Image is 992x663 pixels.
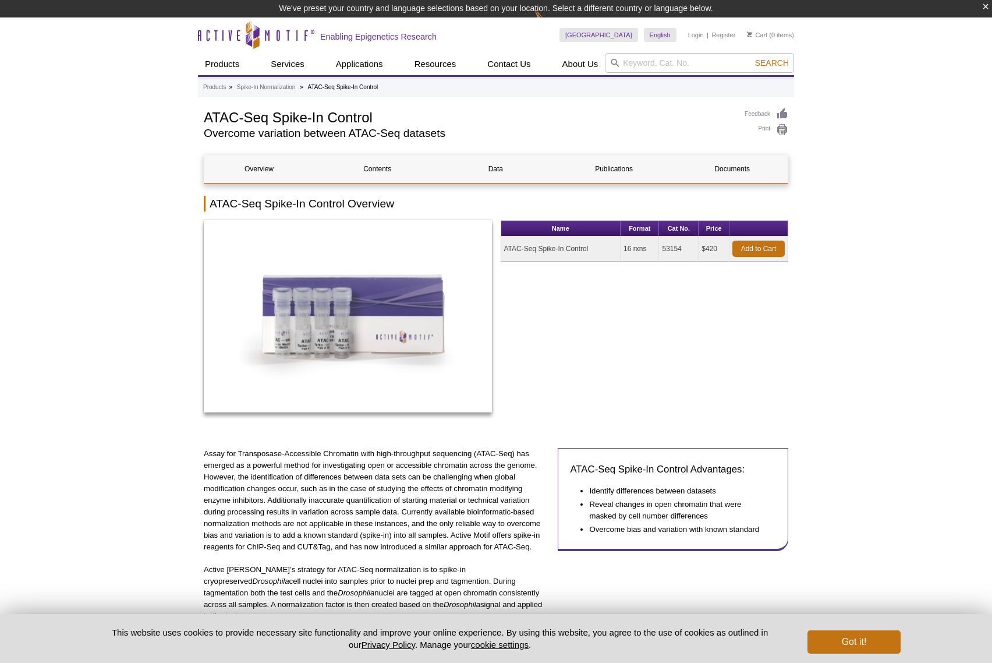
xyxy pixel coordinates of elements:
[747,31,752,37] img: Your Cart
[204,196,788,211] h2: ATAC-Seq Spike-In Control Overview
[204,564,549,622] p: Active [PERSON_NAME]’s strategy for ATAC-Seq normalization is to spike-in cryopreserved cell nucl...
[659,237,699,262] td: 53154
[699,221,729,237] th: Price
[589,485,764,497] li: Identify differences between datasets
[755,58,789,68] span: Search
[204,220,492,412] img: ATAC-Seq Spike-In Control
[300,84,303,90] li: »
[408,53,463,75] a: Resources
[320,31,437,42] h2: Enabling Epigenetics Research
[204,128,733,139] h2: Overcome variation between ATAC-Seq datasets
[555,53,605,75] a: About Us
[644,28,676,42] a: English
[559,28,638,42] a: [GEOGRAPHIC_DATA]
[678,155,787,183] a: Documents
[688,31,704,39] a: Login
[747,31,767,39] a: Cart
[621,221,659,237] th: Format
[589,524,764,535] li: Overcome bias and variation with known standard
[699,237,729,262] td: $420
[362,640,415,650] a: Privacy Policy
[501,221,621,237] th: Name
[329,53,390,75] a: Applications
[711,31,735,39] a: Register
[807,630,901,654] button: Got it!
[534,9,565,36] img: Change Here
[589,499,764,522] li: Reveal changes in open chromatin that were masked by cell number differences
[229,84,232,90] li: »
[308,84,378,90] li: ATAC-Seq Spike-In Control
[745,108,788,121] a: Feedback
[745,124,788,136] a: Print
[480,53,537,75] a: Contact Us
[91,626,788,651] p: This website uses cookies to provide necessary site functionality and improve your online experie...
[659,221,699,237] th: Cat No.
[747,28,794,42] li: (0 items)
[237,82,296,93] a: Spike-In Normalization
[605,53,794,73] input: Keyword, Cat. No.
[204,448,549,553] p: Assay for Transposase-Accessible Chromatin with high-throughput sequencing (ATAC-Seq) has emerged...
[501,237,621,262] td: ATAC-Seq Spike-In Control
[204,155,314,183] a: Overview
[752,58,792,68] button: Search
[559,155,669,183] a: Publications
[323,155,432,183] a: Contents
[203,82,226,93] a: Products
[264,53,311,75] a: Services
[732,241,785,257] a: Add to Cart
[204,108,733,125] h1: ATAC-Seq Spike-In Control
[471,640,529,650] button: cookie settings
[444,600,480,609] em: Drosophila
[621,237,659,262] td: 16 rxns
[338,588,374,597] em: Drosophila
[441,155,550,183] a: Data
[253,577,289,586] em: Drosophila
[707,28,708,42] li: |
[570,463,776,477] h3: ATAC-Seq Spike-In Control Advantages:
[198,53,246,75] a: Products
